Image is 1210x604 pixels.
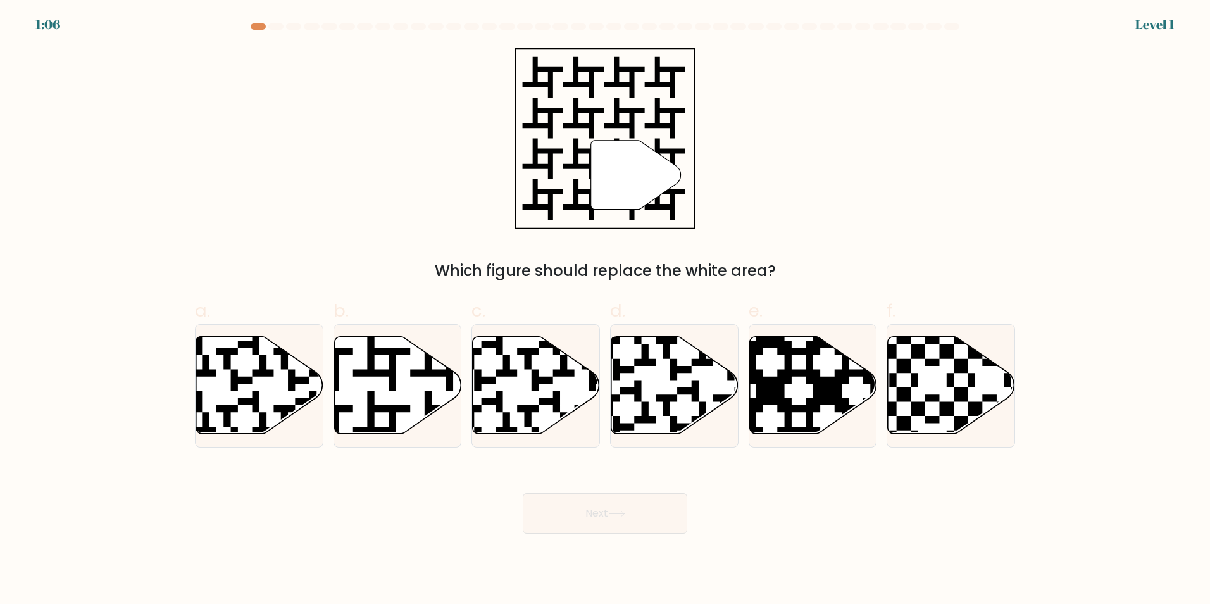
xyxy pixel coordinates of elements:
div: 1:06 [35,15,60,34]
span: e. [749,298,763,323]
button: Next [523,493,687,534]
span: c. [471,298,485,323]
span: f. [887,298,895,323]
span: d. [610,298,625,323]
g: " [591,141,681,210]
span: b. [334,298,349,323]
span: a. [195,298,210,323]
div: Which figure should replace the white area? [203,260,1007,282]
div: Level 1 [1135,15,1175,34]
